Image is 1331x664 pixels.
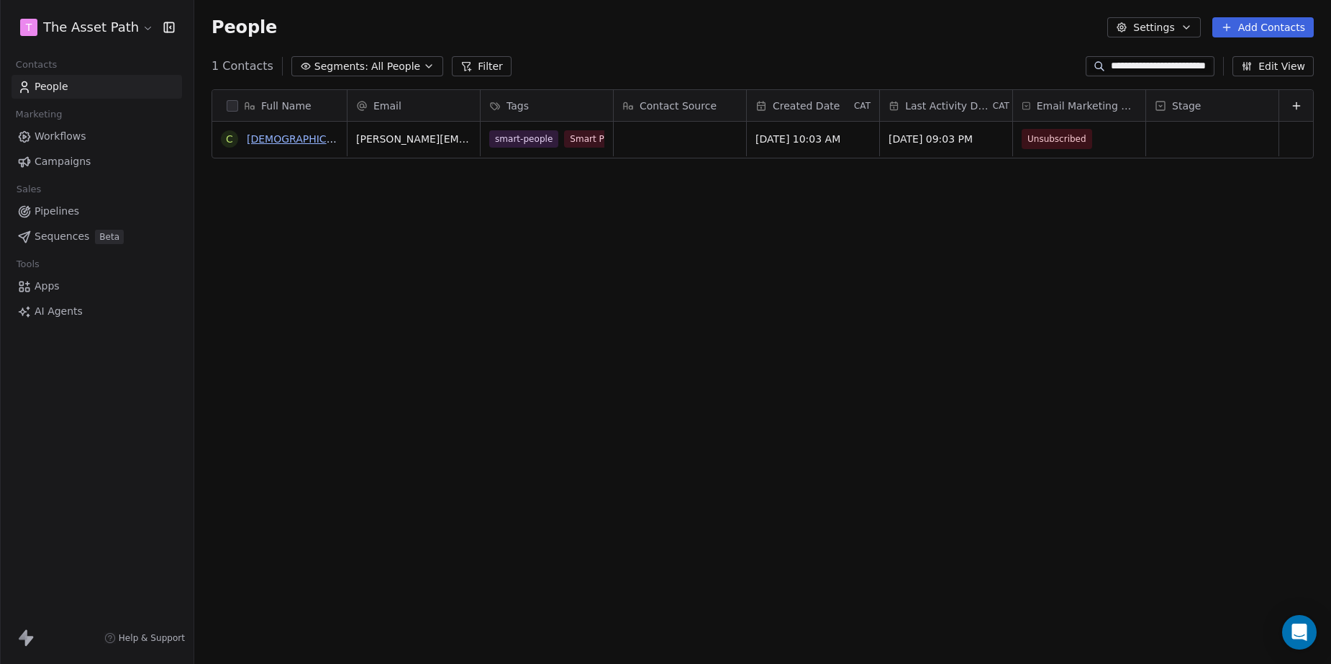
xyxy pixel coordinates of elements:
span: Campaigns [35,154,91,169]
span: Tools [10,254,45,275]
span: Beta [95,230,124,244]
a: Help & Support [104,632,185,644]
span: smart-people [489,130,558,148]
div: Last Activity DateCAT [880,90,1012,121]
span: Marketing [9,104,68,125]
span: CAT [854,100,871,112]
span: Smart People [564,130,633,148]
span: Created Date [773,99,840,113]
span: CAT [993,100,1009,112]
div: Email [347,90,480,121]
span: Unsubscribed [1027,132,1086,146]
span: Email Marketing Consent [1037,99,1137,113]
span: Last Activity Date [905,99,990,113]
div: Email Marketing Consent [1013,90,1145,121]
button: Settings [1107,17,1200,37]
span: The Asset Path [43,18,139,37]
a: [DEMOGRAPHIC_DATA][PERSON_NAME] [247,133,445,145]
span: All People [371,59,420,74]
span: Email [373,99,401,113]
span: Pipelines [35,204,79,219]
span: 1 Contacts [212,58,273,75]
button: Filter [452,56,512,76]
span: AI Agents [35,304,83,319]
span: Contact Source [640,99,717,113]
button: Add Contacts [1212,17,1314,37]
div: Created DateCAT [747,90,879,121]
span: [PERSON_NAME][EMAIL_ADDRESS][DOMAIN_NAME] [356,132,471,146]
span: Segments: [314,59,368,74]
a: Pipelines [12,199,182,223]
span: [DATE] 09:03 PM [889,132,1004,146]
a: AI Agents [12,300,182,323]
span: T [26,20,32,35]
span: Contacts [9,54,63,76]
button: TThe Asset Path [17,15,153,40]
a: SequencesBeta [12,225,182,248]
div: Tags [481,90,613,121]
a: Workflows [12,125,182,148]
a: Apps [12,274,182,298]
div: Full Name [212,90,347,121]
div: grid [347,122,1314,640]
span: Full Name [261,99,312,113]
span: Help & Support [119,632,185,644]
div: Contact Source [614,90,746,121]
a: Campaigns [12,150,182,174]
span: Sequences [35,229,89,244]
span: Sales [10,179,47,200]
span: Stage [1172,99,1201,113]
span: People [35,79,68,94]
div: grid [212,122,347,640]
a: People [12,75,182,99]
div: Stage [1146,90,1278,121]
span: [DATE] 10:03 AM [755,132,871,146]
div: Open Intercom Messenger [1282,615,1317,650]
div: C [226,132,233,147]
button: Edit View [1232,56,1314,76]
span: Tags [506,99,529,113]
span: Apps [35,279,60,294]
span: Workflows [35,129,86,144]
span: People [212,17,277,38]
